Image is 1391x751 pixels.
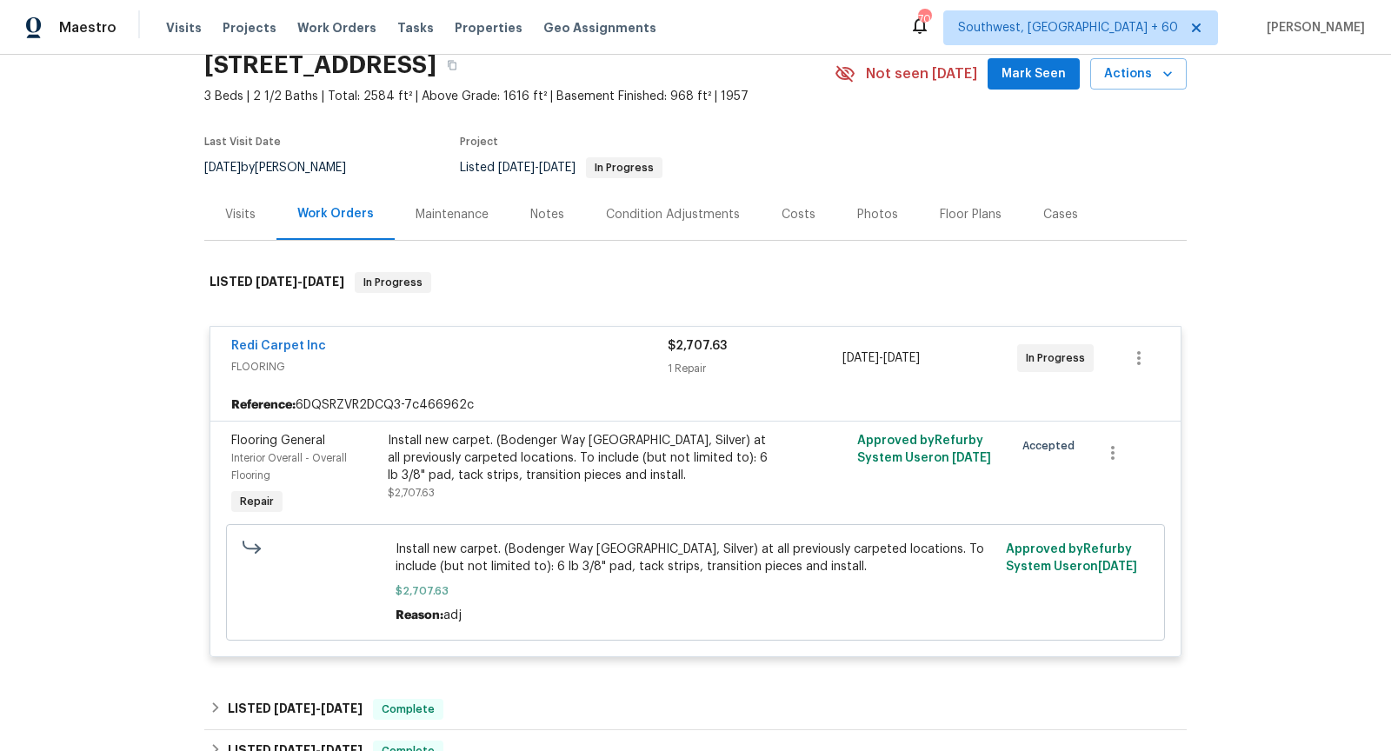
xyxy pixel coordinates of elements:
span: Flooring General [231,435,325,447]
span: Visits [166,19,202,37]
span: [PERSON_NAME] [1260,19,1365,37]
span: Interior Overall - Overall Flooring [231,453,347,481]
div: LISTED [DATE]-[DATE]In Progress [204,255,1187,310]
div: 1 Repair [668,360,842,377]
span: Approved by Refurby System User on [1006,543,1137,573]
span: Projects [223,19,276,37]
span: [DATE] [321,702,363,714]
span: In Progress [1026,349,1092,367]
div: Maintenance [416,206,489,223]
div: Condition Adjustments [606,206,740,223]
span: [DATE] [1098,561,1137,573]
div: Floor Plans [940,206,1002,223]
div: Cases [1043,206,1078,223]
div: Photos [857,206,898,223]
span: 3 Beds | 2 1/2 Baths | Total: 2584 ft² | Above Grade: 1616 ft² | Basement Finished: 968 ft² | 1957 [204,88,835,105]
span: $2,707.63 [668,340,727,352]
span: [DATE] [498,162,535,174]
span: [DATE] [256,276,297,288]
div: Costs [782,206,815,223]
span: [DATE] [883,352,920,364]
b: Reference: [231,396,296,414]
span: [DATE] [842,352,879,364]
span: [DATE] [952,452,991,464]
span: [DATE] [274,702,316,714]
span: Tasks [397,22,434,34]
span: Maestro [59,19,116,37]
span: [DATE] [204,162,241,174]
div: Work Orders [297,205,374,223]
div: LISTED [DATE]-[DATE]Complete [204,688,1187,730]
a: Redi Carpet Inc [231,340,326,352]
span: - [256,276,344,288]
span: Last Visit Date [204,136,281,147]
span: adj [443,609,462,621]
span: Approved by Refurby System User on [857,435,991,464]
span: Properties [455,19,522,37]
div: Visits [225,206,256,223]
span: $2,707.63 [388,488,435,498]
span: Project [460,136,498,147]
span: Geo Assignments [543,19,656,37]
span: Not seen [DATE] [866,65,977,83]
div: 6DQSRZVR2DCQ3-7c466962c [210,389,1181,421]
button: Copy Address [436,50,468,81]
span: Listed [460,162,662,174]
span: FLOORING [231,358,668,375]
div: 708 [918,10,930,28]
span: Reason: [396,609,443,621]
span: [DATE] [539,162,576,174]
span: [DATE] [303,276,344,288]
div: Install new carpet. (Bodenger Way [GEOGRAPHIC_DATA], Silver) at all previously carpeted locations... [388,432,769,484]
h6: LISTED [210,272,344,293]
span: Southwest, [GEOGRAPHIC_DATA] + 60 [958,19,1178,37]
span: In Progress [356,274,429,291]
span: Complete [375,701,442,718]
span: Install new carpet. (Bodenger Way [GEOGRAPHIC_DATA], Silver) at all previously carpeted locations... [396,541,996,575]
div: Notes [530,206,564,223]
span: In Progress [588,163,661,173]
button: Actions [1090,58,1187,90]
span: Mark Seen [1002,63,1066,85]
span: Repair [233,493,281,510]
h2: [STREET_ADDRESS] [204,56,436,74]
button: Mark Seen [988,58,1080,90]
span: Actions [1104,63,1173,85]
span: Work Orders [297,19,376,37]
span: Accepted [1022,437,1082,455]
span: - [274,702,363,714]
h6: LISTED [228,699,363,720]
span: - [498,162,576,174]
span: $2,707.63 [396,582,996,600]
span: - [842,349,920,367]
div: by [PERSON_NAME] [204,157,367,178]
